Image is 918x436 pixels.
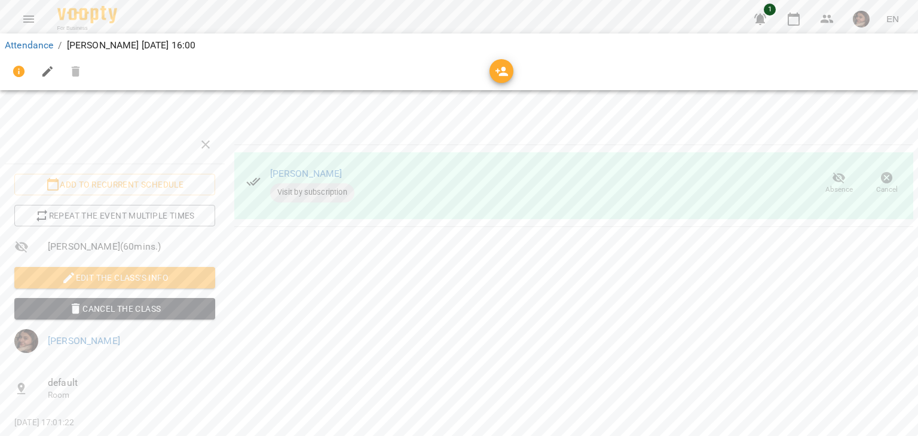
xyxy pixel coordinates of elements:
[57,24,117,32] span: For Business
[876,185,898,195] span: Cancel
[5,39,53,51] a: Attendance
[14,205,215,226] button: Repeat the event multiple times
[14,298,215,320] button: Cancel the class
[58,38,62,53] li: /
[24,271,206,285] span: Edit the class's Info
[24,208,206,223] span: Repeat the event multiple times
[14,417,215,429] p: [DATE] 17:01:22
[24,302,206,316] span: Cancel the class
[886,13,899,25] span: EN
[815,167,863,200] button: Absence
[863,167,911,200] button: Cancel
[270,187,354,198] span: Visit by subscription
[14,174,215,195] button: Add to recurrent schedule
[825,185,853,195] span: Absence
[270,168,342,179] a: [PERSON_NAME]
[14,329,38,353] img: 1fc214d254c9ebcc1512714c95a846eb.jpeg
[48,335,120,346] a: [PERSON_NAME]
[14,5,43,33] button: Menu
[57,6,117,23] img: Voopty Logo
[24,177,206,192] span: Add to recurrent schedule
[14,267,215,288] button: Edit the class's Info
[5,38,913,53] nav: breadcrumb
[764,4,776,16] span: 1
[48,240,215,254] span: [PERSON_NAME] ( 60 mins. )
[882,8,904,30] button: EN
[853,11,870,27] img: 1fc214d254c9ebcc1512714c95a846eb.jpeg
[67,38,196,53] p: [PERSON_NAME] [DATE] 16:00
[48,389,215,401] p: Room
[48,376,215,390] span: default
